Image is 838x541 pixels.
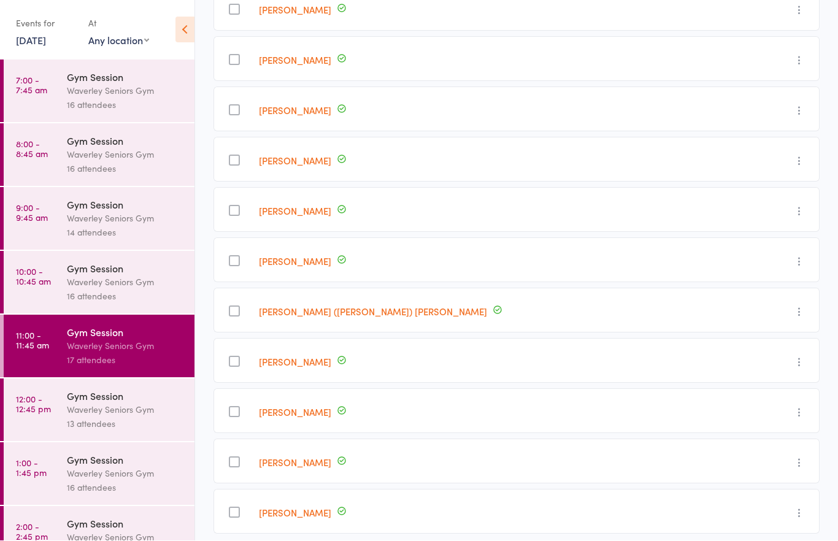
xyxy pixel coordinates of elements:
[16,139,48,159] time: 8:00 - 8:45 am
[259,305,487,318] a: [PERSON_NAME] ([PERSON_NAME]) [PERSON_NAME]
[88,13,149,34] div: At
[67,467,184,481] div: Waverley Seniors Gym
[4,379,194,442] a: 12:00 -12:45 pmGym SessionWaverley Seniors Gym13 attendees
[259,155,331,167] a: [PERSON_NAME]
[4,315,194,378] a: 11:00 -11:45 amGym SessionWaverley Seniors Gym17 attendees
[67,162,184,176] div: 16 attendees
[16,13,76,34] div: Events for
[4,188,194,250] a: 9:00 -9:45 amGym SessionWaverley Seniors Gym14 attendees
[67,517,184,531] div: Gym Session
[259,507,331,520] a: [PERSON_NAME]
[67,226,184,240] div: 14 attendees
[67,134,184,148] div: Gym Session
[67,275,184,290] div: Waverley Seniors Gym
[67,98,184,112] div: 16 attendees
[67,353,184,367] div: 17 attendees
[16,267,51,286] time: 10:00 - 10:45 am
[4,124,194,186] a: 8:00 -8:45 amGym SessionWaverley Seniors Gym16 attendees
[67,417,184,431] div: 13 attendees
[4,60,194,123] a: 7:00 -7:45 amGym SessionWaverley Seniors Gym16 attendees
[259,4,331,17] a: [PERSON_NAME]
[67,71,184,84] div: Gym Session
[67,148,184,162] div: Waverley Seniors Gym
[16,331,49,350] time: 11:00 - 11:45 am
[67,481,184,495] div: 16 attendees
[67,326,184,339] div: Gym Session
[259,104,331,117] a: [PERSON_NAME]
[4,251,194,314] a: 10:00 -10:45 amGym SessionWaverley Seniors Gym16 attendees
[16,75,47,95] time: 7:00 - 7:45 am
[16,203,48,223] time: 9:00 - 9:45 am
[16,34,46,47] a: [DATE]
[259,456,331,469] a: [PERSON_NAME]
[16,458,47,478] time: 1:00 - 1:45 pm
[67,339,184,353] div: Waverley Seniors Gym
[259,255,331,268] a: [PERSON_NAME]
[259,406,331,419] a: [PERSON_NAME]
[67,84,184,98] div: Waverley Seniors Gym
[259,54,331,67] a: [PERSON_NAME]
[16,394,51,414] time: 12:00 - 12:45 pm
[67,198,184,212] div: Gym Session
[67,262,184,275] div: Gym Session
[259,356,331,369] a: [PERSON_NAME]
[4,443,194,505] a: 1:00 -1:45 pmGym SessionWaverley Seniors Gym16 attendees
[88,34,149,47] div: Any location
[67,403,184,417] div: Waverley Seniors Gym
[67,212,184,226] div: Waverley Seniors Gym
[67,290,184,304] div: 16 attendees
[67,389,184,403] div: Gym Session
[67,453,184,467] div: Gym Session
[259,205,331,218] a: [PERSON_NAME]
